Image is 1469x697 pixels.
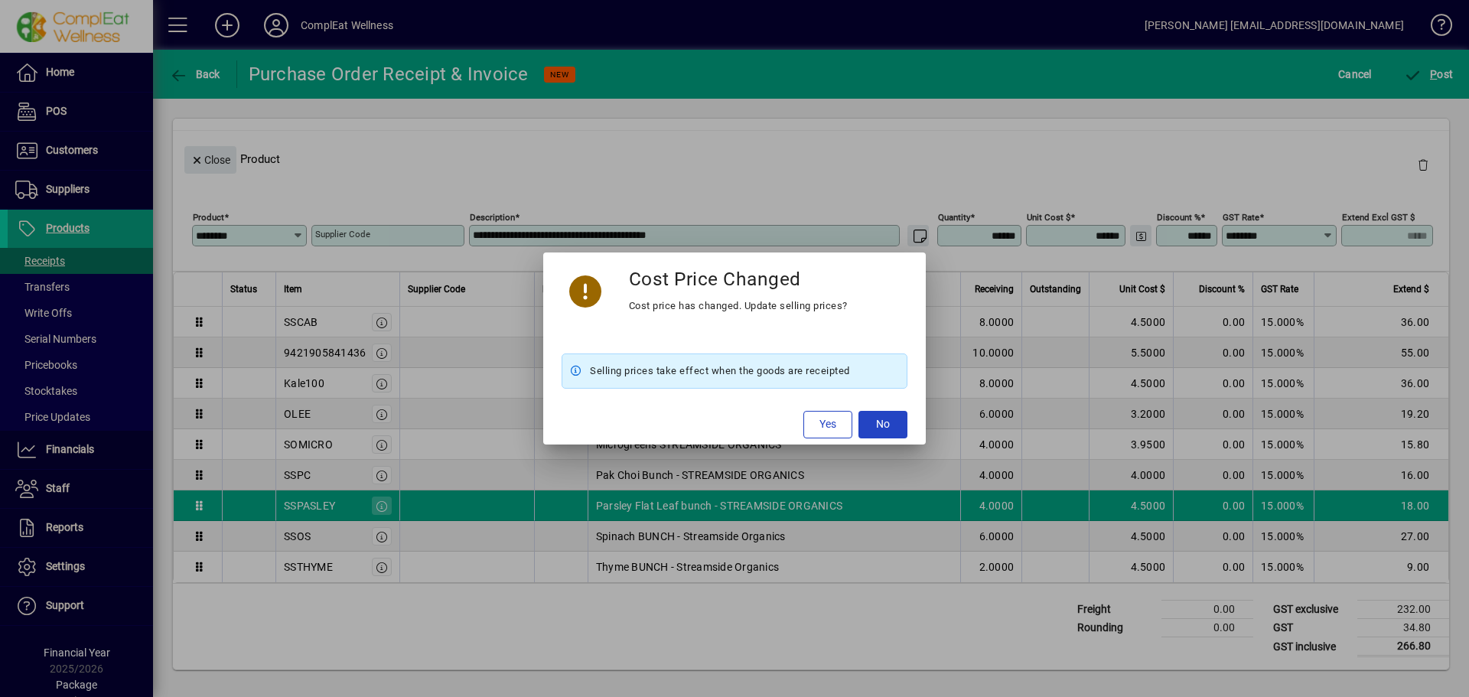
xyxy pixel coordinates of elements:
[629,297,848,315] div: Cost price has changed. Update selling prices?
[590,362,850,380] span: Selling prices take effect when the goods are receipted
[819,416,836,432] span: Yes
[876,416,890,432] span: No
[629,268,801,290] h3: Cost Price Changed
[858,411,907,438] button: No
[803,411,852,438] button: Yes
